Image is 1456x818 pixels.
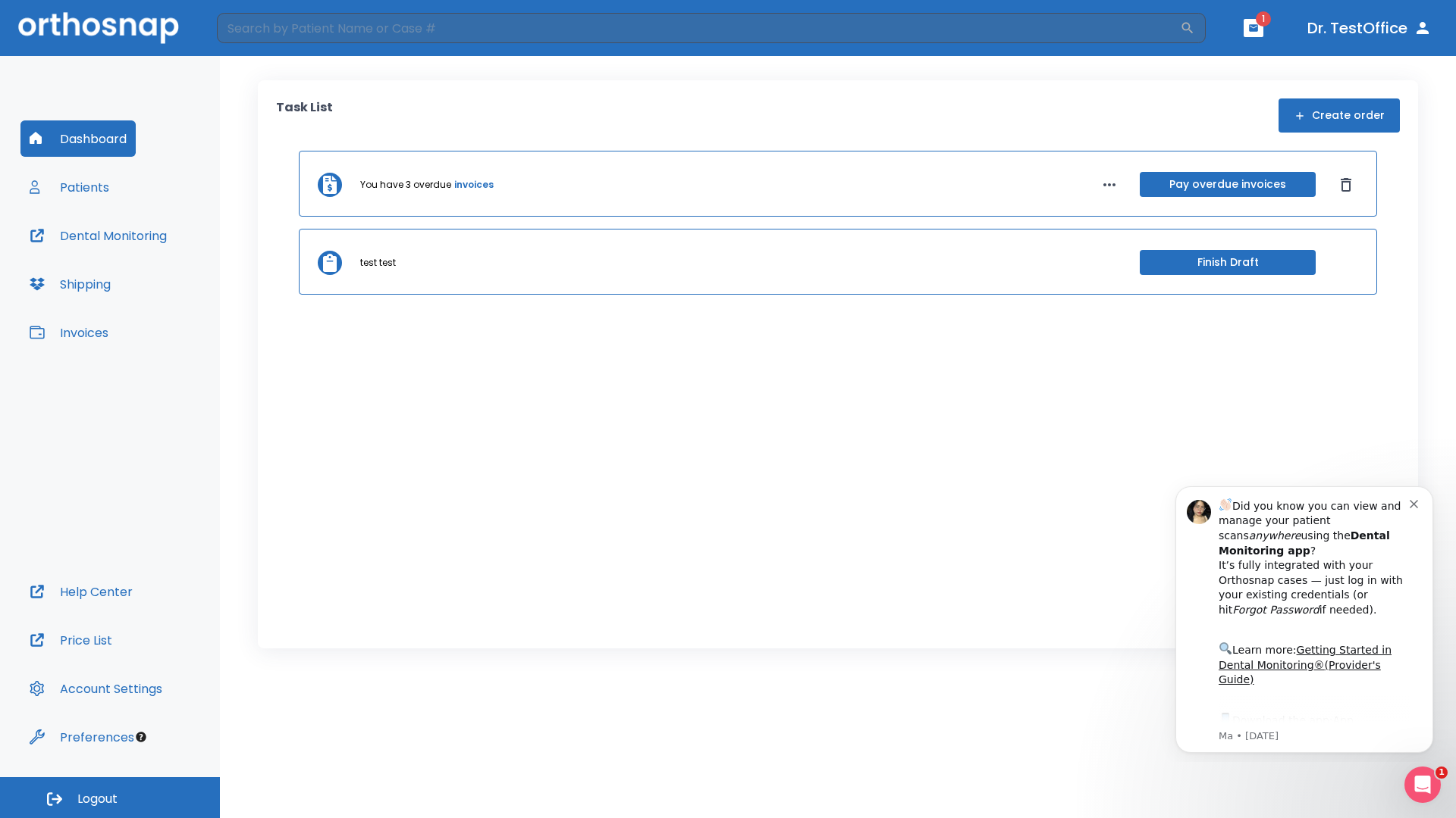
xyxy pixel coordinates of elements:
[20,670,171,707] button: Account Settings
[1140,172,1316,197] button: Pay overdue invoices
[77,791,118,807] span: Logout
[1436,766,1448,779] span: 1
[20,217,176,254] button: Dental Monitoring
[257,23,269,36] button: Dismiss notification
[20,266,120,302] button: Shipping
[20,719,143,755] button: Preferences
[1279,98,1400,133] button: Create order
[1404,766,1441,803] iframe: Intercom live chat
[1140,250,1316,275] button: Finish Draft
[18,12,179,43] img: Orthosnap
[1256,11,1271,27] span: 1
[66,242,201,269] a: App Store
[454,178,494,192] a: invoices
[360,256,396,270] p: test test
[66,257,257,270] p: Message from Ma, sent 5w ago
[20,314,118,351] button: Invoices
[20,622,121,658] button: Price List
[1153,473,1456,762] iframe: Intercom notifications message
[360,178,451,192] p: You have 3 overdue
[20,169,118,205] button: Patients
[66,238,257,315] div: Download the app: | ​ Let us know if you need help getting started!
[276,98,333,133] p: Task List
[20,573,142,610] button: Help Center
[20,120,136,157] button: Dashboard
[134,730,148,744] div: Tooltip anchor
[1334,173,1358,197] button: Dismiss
[1301,14,1438,42] button: Dr. TestOffice
[217,13,1180,43] input: Search by Patient Name or Case #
